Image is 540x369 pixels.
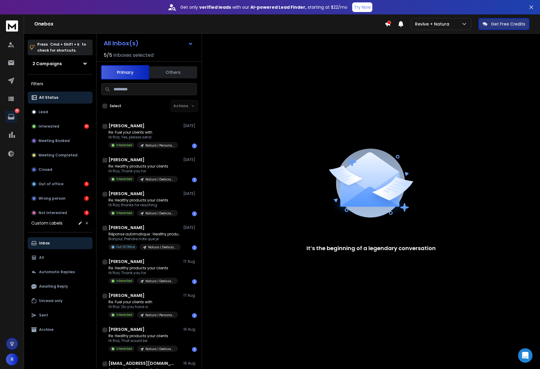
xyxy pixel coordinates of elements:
[116,346,132,351] p: Interested
[108,338,178,343] p: Hi Raz, That would be
[183,225,197,230] p: [DATE]
[183,361,197,366] p: 16 Aug
[148,245,177,250] p: Natura | Dieticians | [GEOGRAPHIC_DATA]
[108,164,178,169] p: Re: Healthy products your clients
[183,191,197,196] p: [DATE]
[491,21,525,27] p: Get Free Credits
[28,266,93,278] button: Automatic Replies
[49,41,80,48] span: Cmd + Shift + k
[354,4,371,10] p: Try Now
[478,18,529,30] button: Get Free Credits
[108,130,178,135] p: Re: Fuel your clients with
[38,110,48,114] p: Lead
[28,207,93,219] button: Not Interested3
[192,144,197,148] div: 1
[108,225,145,231] h1: [PERSON_NAME]
[28,252,93,264] button: All
[145,177,174,182] p: Natura | Dieticians | [GEOGRAPHIC_DATA]
[145,279,174,283] p: Natura | Dieticians | [GEOGRAPHIC_DATA]
[183,259,197,264] p: 17 Aug
[38,196,66,201] p: Wrong person
[415,21,452,27] p: Revive + Natura
[116,177,132,181] p: Interested
[145,211,174,216] p: Natura | Dieticians | [GEOGRAPHIC_DATA]
[39,270,75,274] p: Automatic Replies
[108,157,145,163] h1: [PERSON_NAME]
[31,220,63,226] h3: Custom Labels
[39,241,50,246] p: Inbox
[39,95,58,100] p: All Status
[28,280,93,292] button: Awaiting Reply
[192,211,197,216] div: 1
[149,66,197,79] button: Others
[28,106,93,118] button: Lead
[199,4,231,10] strong: verified leads
[28,120,93,132] button: Interested31
[28,237,93,249] button: Inbox
[28,92,93,104] button: All Status
[28,324,93,336] button: Archive
[113,52,154,59] h3: Inboxes selected
[183,157,197,162] p: [DATE]
[28,192,93,204] button: Wrong person2
[352,2,372,12] button: Try Now
[192,313,197,318] div: 1
[116,143,132,147] p: Interested
[307,244,436,253] p: It’s the beginning of a legendary conversation
[32,61,62,67] h1: 2 Campaigns
[28,309,93,321] button: Sent
[84,124,89,129] div: 31
[6,353,18,365] button: R
[6,20,18,32] img: logo
[84,196,89,201] div: 2
[145,347,174,351] p: Natura | Dieticians | [GEOGRAPHIC_DATA]
[192,347,197,352] div: 1
[108,360,175,366] h1: [EMAIL_ADDRESS][DOMAIN_NAME]
[108,259,145,265] h1: [PERSON_NAME]
[108,169,178,174] p: Hi Raz, Thank you for
[108,232,181,237] p: Réponse automatique : Healthy products your
[116,279,132,283] p: Interested
[518,348,532,363] div: Open Intercom Messenger
[104,40,139,46] h1: All Inbox(s)
[38,138,70,143] p: Meeting Booked
[5,111,17,123] a: 40
[99,37,198,49] button: All Inbox(s)
[28,164,93,176] button: Closed
[116,211,132,215] p: Interested
[39,313,48,318] p: Sent
[192,245,197,250] div: 1
[108,266,178,271] p: Re: Healthy products your clients
[28,295,93,307] button: Unread only
[116,313,132,317] p: Interested
[28,178,93,190] button: Out of office4
[108,135,178,140] p: Hi Raz, Yes, please send
[183,293,197,298] p: 17 Aug
[84,210,89,215] div: 3
[108,237,181,241] p: Bonjour, Prendre note que je
[28,80,93,88] h3: Filters
[108,271,178,275] p: Hi Raz, Thank you for
[250,4,307,10] strong: AI-powered Lead Finder,
[108,191,145,197] h1: [PERSON_NAME]
[145,313,174,317] p: Natura | Personal Trainers | [GEOGRAPHIC_DATA]
[101,65,149,80] button: Primary
[28,149,93,161] button: Meeting Completed
[38,167,52,172] p: Closed
[108,304,178,309] p: Hi Raz Do you have a
[183,123,197,128] p: [DATE]
[39,255,44,260] p: All
[108,198,178,203] p: Re: Healthy products your clients
[28,58,93,70] button: 2 Campaigns
[34,20,385,28] h1: Onebox
[192,279,197,284] div: 1
[145,143,174,148] p: Natura | Personal Trainers | [GEOGRAPHIC_DATA]
[183,327,197,332] p: 16 Aug
[38,210,67,215] p: Not Interested
[108,123,145,129] h1: [PERSON_NAME]
[108,292,145,298] h1: [PERSON_NAME]
[38,153,78,158] p: Meeting Completed
[37,41,86,53] p: Press to check for shortcuts.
